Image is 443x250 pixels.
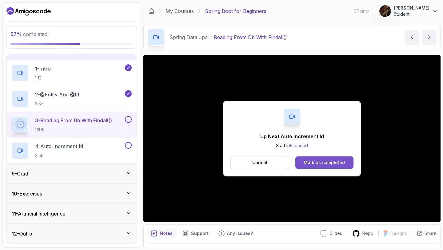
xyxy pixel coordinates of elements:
span: 57 % [10,31,22,37]
button: 4-Auto Increment Id2:56 [12,142,132,159]
p: Student [394,11,429,17]
p: Designs [390,230,407,236]
p: Cancel [252,159,267,166]
p: 11:06 [35,127,112,133]
p: Reading From Db With Findall() [214,34,287,41]
a: Slides [316,230,347,237]
button: 9-Crud [7,164,137,183]
p: 0 Points [354,8,369,14]
a: My Courses [166,7,194,15]
div: Mark as completed [304,159,345,166]
button: 3-Reading From Db With Findall()11:06 [12,116,132,133]
p: Up Next: Auto Increment Id [260,133,324,140]
button: notes button [147,228,176,238]
button: 1-Intro1:12 [12,64,132,82]
p: Spring Boot for Beginners [205,7,266,15]
span: completed [10,31,47,37]
p: Repo [362,230,373,236]
p: 1:12 [35,75,51,81]
button: 12-Outro [7,224,137,244]
p: 3 - Reading From Db With Findall() [35,117,112,124]
button: 2-@Entity And @Id3:57 [12,90,132,107]
h3: 10 - Exercises [12,190,42,197]
h3: 9 - Crud [12,170,28,177]
button: Feedback button [215,228,257,238]
h3: 11 - Artificial Intelligence [12,210,66,217]
button: next content [422,30,437,45]
button: user profile image[PERSON_NAME]Student [379,5,438,17]
p: Notes [160,230,173,236]
button: Share [412,230,437,236]
button: 11-Artificial Intelligence [7,204,137,224]
button: Support button [179,228,212,238]
p: Spring Data Jpa [170,34,208,41]
button: previous content [405,30,419,45]
button: 10-Exercises [7,184,137,204]
a: Dashboard [6,6,51,16]
p: Share [425,230,437,236]
p: Support [191,230,209,236]
p: Slides [330,230,342,236]
a: Dashboard [148,8,154,14]
a: Repo [347,230,378,237]
p: 1 - Intro [35,65,51,72]
span: 9 second [290,143,308,148]
p: 2:56 [35,152,83,159]
button: Mark as completed [295,156,353,169]
p: [PERSON_NAME] [394,5,429,11]
h3: 12 - Outro [12,230,32,237]
img: user profile image [379,5,391,17]
iframe: 3 - Reading From DB with findAll() [143,55,441,222]
p: Any issues? [227,230,253,236]
p: 4 - Auto Increment Id [35,143,83,150]
p: 3:57 [35,101,79,107]
p: Start in [260,143,324,149]
p: 2 - @Entity And @Id [35,91,79,98]
button: Cancel [230,156,289,169]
